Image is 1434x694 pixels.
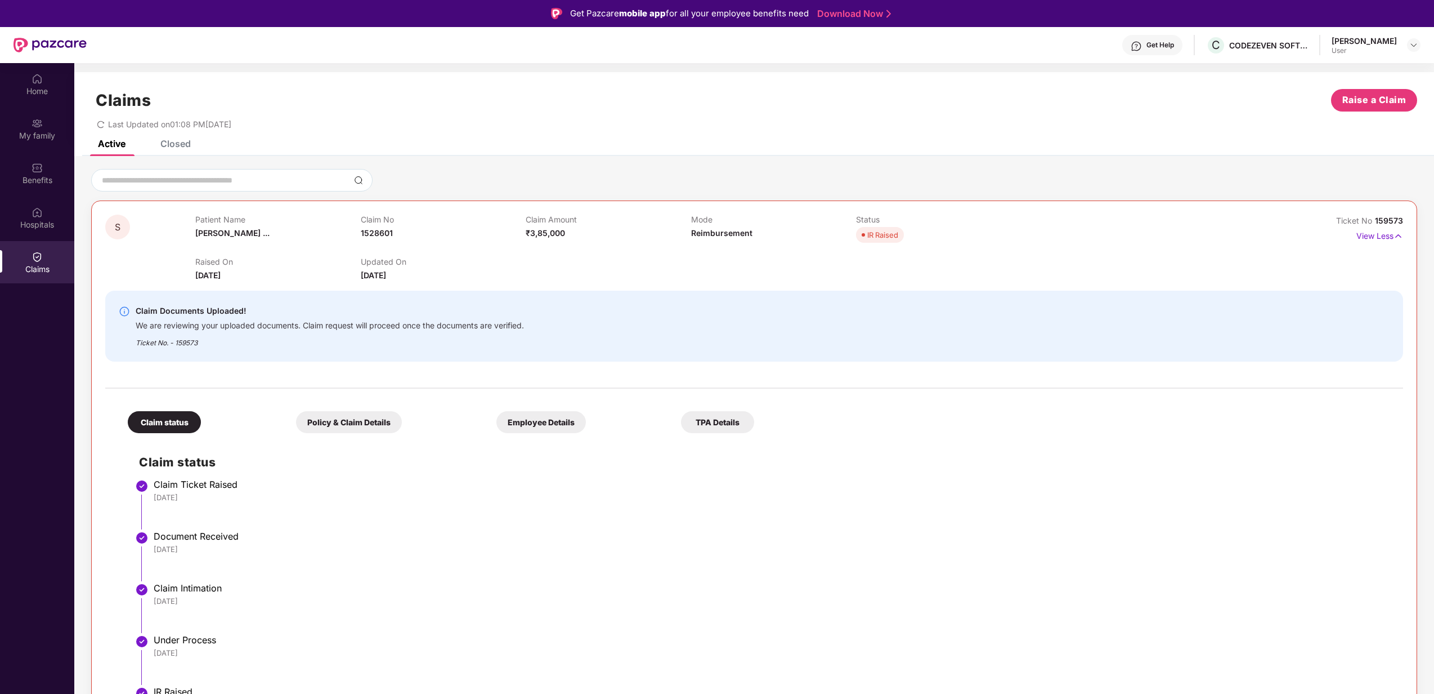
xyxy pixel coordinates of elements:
[526,215,691,224] p: Claim Amount
[361,228,393,238] span: 1528601
[681,411,754,433] div: TPA Details
[1131,41,1142,52] img: svg+xml;base64,PHN2ZyBpZD0iSGVscC0zMngzMiIgeG1sbnM9Imh0dHA6Ly93d3cudzMub3JnLzIwMDAvc3ZnIiB3aWR0aD...
[154,596,1392,606] div: [DATE]
[154,492,1392,502] div: [DATE]
[135,583,149,597] img: svg+xml;base64,PHN2ZyBpZD0iU3RlcC1Eb25lLTMyeDMyIiB4bWxucz0iaHR0cDovL3d3dy53My5vcmcvMjAwMC9zdmciIH...
[1393,230,1403,242] img: svg+xml;base64,PHN2ZyB4bWxucz0iaHR0cDovL3d3dy53My5vcmcvMjAwMC9zdmciIHdpZHRoPSIxNyIgaGVpZ2h0PSIxNy...
[361,270,386,280] span: [DATE]
[119,306,130,317] img: svg+xml;base64,PHN2ZyBpZD0iSW5mby0yMHgyMCIgeG1sbnM9Imh0dHA6Ly93d3cudzMub3JnLzIwMDAvc3ZnIiB3aWR0aD...
[570,7,809,20] div: Get Pazcare for all your employee benefits need
[136,331,524,348] div: Ticket No. - 159573
[354,176,363,185] img: svg+xml;base64,PHN2ZyBpZD0iU2VhcmNoLTMyeDMyIiB4bWxucz0iaHR0cDovL3d3dy53My5vcmcvMjAwMC9zdmciIHdpZH...
[154,582,1392,594] div: Claim Intimation
[886,8,891,20] img: Stroke
[32,162,43,173] img: svg+xml;base64,PHN2ZyBpZD0iQmVuZWZpdHMiIHhtbG5zPSJodHRwOi8vd3d3LnczLm9yZy8yMDAwL3N2ZyIgd2lkdGg9Ij...
[136,318,524,331] div: We are reviewing your uploaded documents. Claim request will proceed once the documents are verif...
[108,119,231,129] span: Last Updated on 01:08 PM[DATE]
[32,251,43,263] img: svg+xml;base64,PHN2ZyBpZD0iQ2xhaW0iIHhtbG5zPSJodHRwOi8vd3d3LnczLm9yZy8yMDAwL3N2ZyIgd2lkdGg9IjIwIi...
[97,119,105,129] span: redo
[361,257,526,266] p: Updated On
[136,304,524,318] div: Claim Documents Uploaded!
[128,411,201,433] div: Claim status
[551,8,562,19] img: Logo
[32,118,43,129] img: svg+xml;base64,PHN2ZyB3aWR0aD0iMjAiIGhlaWdodD0iMjAiIHZpZXdCb3g9IjAgMCAyMCAyMCIgZmlsbD0ibm9uZSIgeG...
[32,73,43,84] img: svg+xml;base64,PHN2ZyBpZD0iSG9tZSIgeG1sbnM9Imh0dHA6Ly93d3cudzMub3JnLzIwMDAvc3ZnIiB3aWR0aD0iMjAiIG...
[1342,93,1406,107] span: Raise a Claim
[115,223,120,232] span: S
[96,91,151,110] h1: Claims
[526,228,565,238] span: ₹3,85,000
[98,138,126,149] div: Active
[619,8,666,19] strong: mobile app
[135,479,149,493] img: svg+xml;base64,PHN2ZyBpZD0iU3RlcC1Eb25lLTMyeDMyIiB4bWxucz0iaHR0cDovL3d3dy53My5vcmcvMjAwMC9zdmciIH...
[1409,41,1418,50] img: svg+xml;base64,PHN2ZyBpZD0iRHJvcGRvd24tMzJ4MzIiIHhtbG5zPSJodHRwOi8vd3d3LnczLm9yZy8yMDAwL3N2ZyIgd2...
[154,634,1392,646] div: Under Process
[1356,227,1403,242] p: View Less
[1212,38,1220,52] span: C
[139,453,1392,471] h2: Claim status
[160,138,191,149] div: Closed
[1229,40,1308,51] div: CODEZEVEN SOFTWARE PRIVATE LIMITED
[817,8,888,20] a: Download Now
[195,257,361,266] p: Raised On
[154,479,1392,490] div: Claim Ticket Raised
[32,207,43,218] img: svg+xml;base64,PHN2ZyBpZD0iSG9zcGl0YWxzIiB4bWxucz0iaHR0cDovL3d3dy53My5vcmcvMjAwMC9zdmciIHdpZHRoPS...
[496,411,586,433] div: Employee Details
[1375,216,1403,225] span: 159573
[691,228,752,238] span: Reimbursement
[135,635,149,648] img: svg+xml;base64,PHN2ZyBpZD0iU3RlcC1Eb25lLTMyeDMyIiB4bWxucz0iaHR0cDovL3d3dy53My5vcmcvMjAwMC9zdmciIH...
[361,215,526,224] p: Claim No
[691,215,857,224] p: Mode
[1332,35,1397,46] div: [PERSON_NAME]
[195,228,270,238] span: [PERSON_NAME] ...
[1331,89,1417,112] button: Raise a Claim
[154,531,1392,542] div: Document Received
[1336,216,1375,225] span: Ticket No
[154,648,1392,658] div: [DATE]
[195,215,361,224] p: Patient Name
[296,411,402,433] div: Policy & Claim Details
[1146,41,1174,50] div: Get Help
[14,38,87,52] img: New Pazcare Logo
[135,531,149,545] img: svg+xml;base64,PHN2ZyBpZD0iU3RlcC1Eb25lLTMyeDMyIiB4bWxucz0iaHR0cDovL3d3dy53My5vcmcvMjAwMC9zdmciIH...
[856,215,1021,224] p: Status
[867,229,898,241] div: IR Raised
[1332,46,1397,55] div: User
[195,270,221,280] span: [DATE]
[154,544,1392,554] div: [DATE]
